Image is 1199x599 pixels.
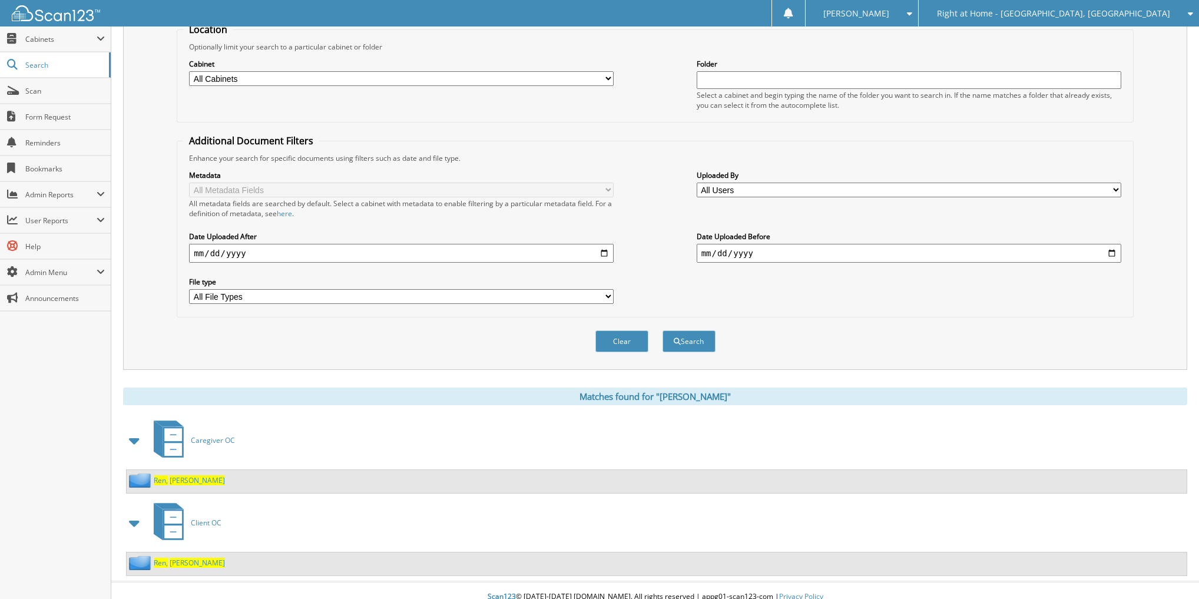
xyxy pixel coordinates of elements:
[697,90,1121,110] div: Select a cabinet and begin typing the name of the folder you want to search in. If the name match...
[25,86,105,96] span: Scan
[183,134,319,147] legend: Additional Document Filters
[129,473,154,488] img: folder2.png
[663,330,716,352] button: Search
[147,499,221,546] a: Client OC
[189,198,614,219] div: All metadata fields are searched by default. Select a cabinet with metadata to enable filtering b...
[595,330,648,352] button: Clear
[25,267,97,277] span: Admin Menu
[189,170,614,180] label: Metadata
[25,138,105,148] span: Reminders
[191,518,221,528] span: Client OC
[183,153,1127,163] div: Enhance your search for specific documents using filters such as date and file type.
[183,23,233,36] legend: Location
[25,34,97,44] span: Cabinets
[123,388,1187,405] div: Matches found for "[PERSON_NAME]"
[25,60,103,70] span: Search
[189,244,614,263] input: start
[189,277,614,287] label: File type
[1140,542,1199,599] iframe: Chat Widget
[697,59,1121,69] label: Folder
[189,231,614,241] label: Date Uploaded After
[147,417,235,464] a: Caregiver OC
[25,293,105,303] span: Announcements
[277,209,292,219] a: here
[823,10,889,17] span: [PERSON_NAME]
[697,244,1121,263] input: end
[12,5,100,21] img: scan123-logo-white.svg
[183,42,1127,52] div: Optionally limit your search to a particular cabinet or folder
[25,241,105,251] span: Help
[129,555,154,570] img: folder2.png
[170,475,225,485] span: [PERSON_NAME]
[25,190,97,200] span: Admin Reports
[25,112,105,122] span: Form Request
[697,231,1121,241] label: Date Uploaded Before
[170,558,225,568] span: [PERSON_NAME]
[25,216,97,226] span: User Reports
[937,10,1170,17] span: Right at Home - [GEOGRAPHIC_DATA], [GEOGRAPHIC_DATA]
[25,164,105,174] span: Bookmarks
[154,475,225,485] a: Ren, [PERSON_NAME]
[154,475,168,485] span: Ren,
[189,59,614,69] label: Cabinet
[697,170,1121,180] label: Uploaded By
[154,558,168,568] span: Ren,
[154,558,225,568] a: Ren, [PERSON_NAME]
[191,435,235,445] span: Caregiver OC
